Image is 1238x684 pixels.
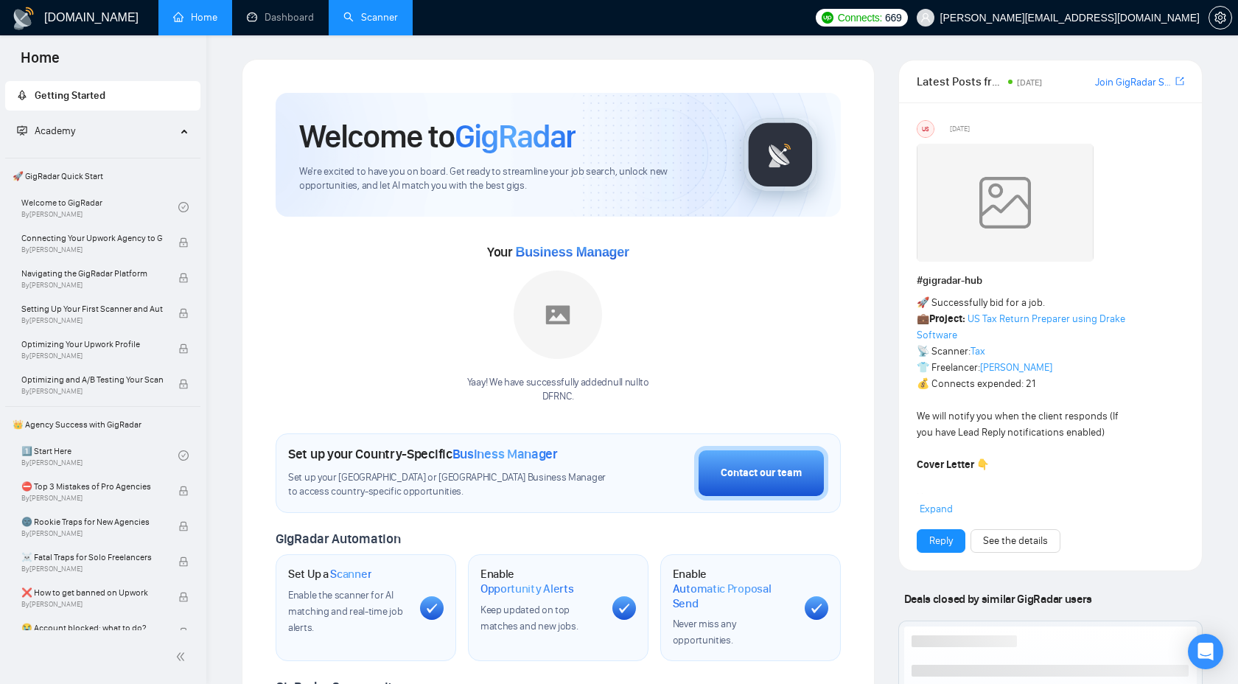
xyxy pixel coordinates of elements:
[838,10,882,26] span: Connects:
[21,514,163,529] span: 🌚 Rookie Traps for New Agencies
[950,122,970,136] span: [DATE]
[21,387,163,396] span: By [PERSON_NAME]
[487,244,629,260] span: Your
[920,503,953,515] span: Expand
[21,337,163,352] span: Optimizing Your Upwork Profile
[21,316,163,325] span: By [PERSON_NAME]
[1017,77,1042,88] span: [DATE]
[178,237,189,248] span: lock
[178,592,189,602] span: lock
[7,410,199,439] span: 👑 Agency Success with GigRadar
[452,446,558,462] span: Business Manager
[21,565,163,573] span: By [PERSON_NAME]
[178,627,189,638] span: lock
[178,379,189,389] span: lock
[343,11,398,24] a: searchScanner
[1209,6,1232,29] button: setting
[822,12,833,24] img: upwork-logo.png
[673,582,793,610] span: Automatic Proposal Send
[7,161,199,191] span: 🚀 GigRadar Quick Start
[744,118,817,192] img: gigradar-logo.png
[929,533,953,549] a: Reply
[173,11,217,24] a: homeHome
[971,529,1060,553] button: See the details
[288,589,402,634] span: Enable the scanner for AI matching and real-time job alerts.
[21,529,163,538] span: By [PERSON_NAME]
[514,271,602,359] img: placeholder.png
[917,313,1125,341] a: US Tax Return Preparer using Drake Software
[288,567,371,582] h1: Set Up a
[1095,74,1172,91] a: Join GigRadar Slack Community
[929,313,965,325] strong: Project:
[721,465,802,481] div: Contact our team
[247,11,314,24] a: dashboardDashboard
[299,116,576,156] h1: Welcome to
[21,281,163,290] span: By [PERSON_NAME]
[920,13,931,23] span: user
[885,10,901,26] span: 669
[21,585,163,600] span: ❌ How to get banned on Upwork
[917,273,1184,289] h1: # gigradar-hub
[983,533,1048,549] a: See the details
[21,266,163,281] span: Navigating the GigRadar Platform
[21,439,178,472] a: 1️⃣ Start HereBy[PERSON_NAME]
[178,521,189,531] span: lock
[21,352,163,360] span: By [PERSON_NAME]
[673,567,793,610] h1: Enable
[178,202,189,212] span: check-circle
[21,301,163,316] span: Setting Up Your First Scanner and Auto-Bidder
[35,89,105,102] span: Getting Started
[21,494,163,503] span: By [PERSON_NAME]
[480,604,578,632] span: Keep updated on top matches and new jobs.
[673,618,736,646] span: Never miss any opportunities.
[5,81,200,111] li: Getting Started
[917,144,1094,262] img: weqQh+iSagEgQAAAABJRU5ErkJggg==
[1209,12,1232,24] a: setting
[917,529,965,553] button: Reply
[178,308,189,318] span: lock
[288,446,558,462] h1: Set up your Country-Specific
[17,125,27,136] span: fund-projection-screen
[299,165,720,193] span: We're excited to have you on board. Get ready to streamline your job search, unlock new opportuni...
[917,121,934,137] div: US
[288,471,612,499] span: Set up your [GEOGRAPHIC_DATA] or [GEOGRAPHIC_DATA] Business Manager to access country-specific op...
[21,479,163,494] span: ⛔ Top 3 Mistakes of Pro Agencies
[175,649,190,664] span: double-left
[35,125,75,137] span: Academy
[178,343,189,354] span: lock
[455,116,576,156] span: GigRadar
[21,600,163,609] span: By [PERSON_NAME]
[971,345,985,357] a: Tax
[21,245,163,254] span: By [PERSON_NAME]
[515,245,629,259] span: Business Manager
[1175,75,1184,87] span: export
[467,376,649,404] div: Yaay! We have successfully added null null to
[17,90,27,100] span: rocket
[917,72,1004,91] span: Latest Posts from the GigRadar Community
[21,550,163,565] span: ☠️ Fatal Traps for Solo Freelancers
[1188,634,1223,669] div: Open Intercom Messenger
[898,586,1098,612] span: Deals closed by similar GigRadar users
[178,486,189,496] span: lock
[917,458,989,471] strong: Cover Letter 👇
[12,7,35,30] img: logo
[980,361,1052,374] a: [PERSON_NAME]
[178,450,189,461] span: check-circle
[21,231,163,245] span: Connecting Your Upwork Agency to GigRadar
[467,390,649,404] p: DFRNC .
[1209,12,1231,24] span: setting
[17,125,75,137] span: Academy
[480,582,574,596] span: Opportunity Alerts
[21,191,178,223] a: Welcome to GigRadarBy[PERSON_NAME]
[21,372,163,387] span: Optimizing and A/B Testing Your Scanner for Better Results
[9,47,71,78] span: Home
[178,273,189,283] span: lock
[330,567,371,582] span: Scanner
[276,531,400,547] span: GigRadar Automation
[694,446,828,500] button: Contact our team
[1175,74,1184,88] a: export
[480,567,601,596] h1: Enable
[21,621,163,635] span: 😭 Account blocked: what to do?
[178,556,189,567] span: lock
